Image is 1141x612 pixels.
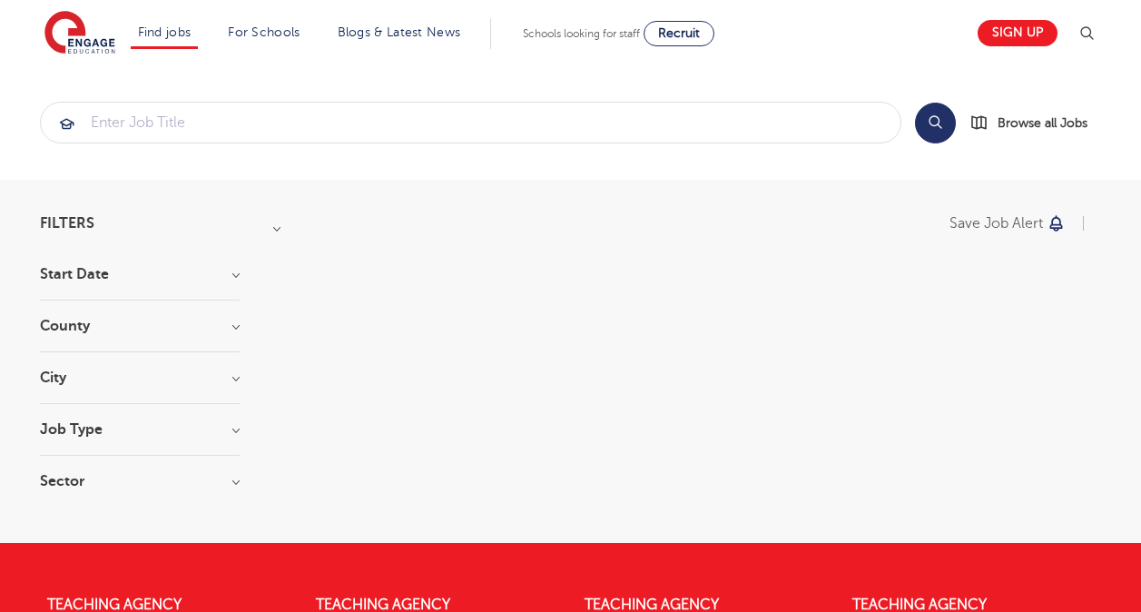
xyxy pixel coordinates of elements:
span: Browse all Jobs [998,113,1087,133]
h3: City [40,370,240,385]
div: Submit [40,102,901,143]
h3: County [40,319,240,333]
a: Browse all Jobs [970,113,1102,133]
a: Find jobs [138,25,192,39]
span: Schools looking for staff [523,27,640,40]
button: Save job alert [949,216,1067,231]
input: Submit [41,103,900,143]
a: Blogs & Latest News [338,25,461,39]
span: Recruit [658,26,700,40]
h3: Start Date [40,267,240,281]
a: For Schools [228,25,300,39]
a: Sign up [978,20,1057,46]
h3: Job Type [40,422,240,437]
span: Filters [40,216,94,231]
a: Recruit [644,21,714,46]
button: Search [915,103,956,143]
img: Engage Education [44,11,115,56]
h3: Sector [40,474,240,489]
p: Save job alert [949,216,1043,231]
